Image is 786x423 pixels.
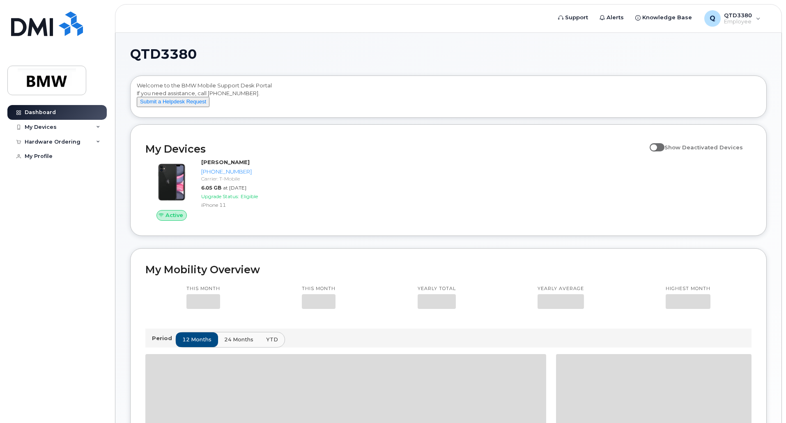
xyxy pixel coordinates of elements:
a: Submit a Helpdesk Request [137,98,209,105]
span: YTD [266,336,278,343]
div: [PHONE_NUMBER] [201,168,286,176]
p: Period [152,334,175,342]
img: iPhone_11.jpg [152,162,191,202]
span: Show Deactivated Devices [664,144,743,151]
p: Highest month [666,286,710,292]
div: Carrier: T-Mobile [201,175,286,182]
p: This month [302,286,336,292]
span: 6.05 GB [201,185,221,191]
span: Eligible [241,193,258,199]
strong: [PERSON_NAME] [201,159,250,165]
span: Upgrade Status: [201,193,239,199]
h2: My Devices [145,143,646,155]
button: Submit a Helpdesk Request [137,97,209,107]
p: Yearly average [538,286,584,292]
input: Show Deactivated Devices [650,139,656,146]
span: 24 months [224,336,253,343]
div: iPhone 11 [201,201,286,208]
span: QTD3380 [130,48,197,60]
p: This month [186,286,220,292]
div: Welcome to the BMW Mobile Support Desk Portal If you need assistance, call [PHONE_NUMBER]. [137,82,760,114]
span: at [DATE] [223,185,246,191]
span: Active [165,211,183,219]
h2: My Mobility Overview [145,263,752,276]
a: Active[PERSON_NAME][PHONE_NUMBER]Carrier: T-Mobile6.05 GBat [DATE]Upgrade Status:EligibleiPhone 11 [145,158,290,221]
p: Yearly total [418,286,456,292]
